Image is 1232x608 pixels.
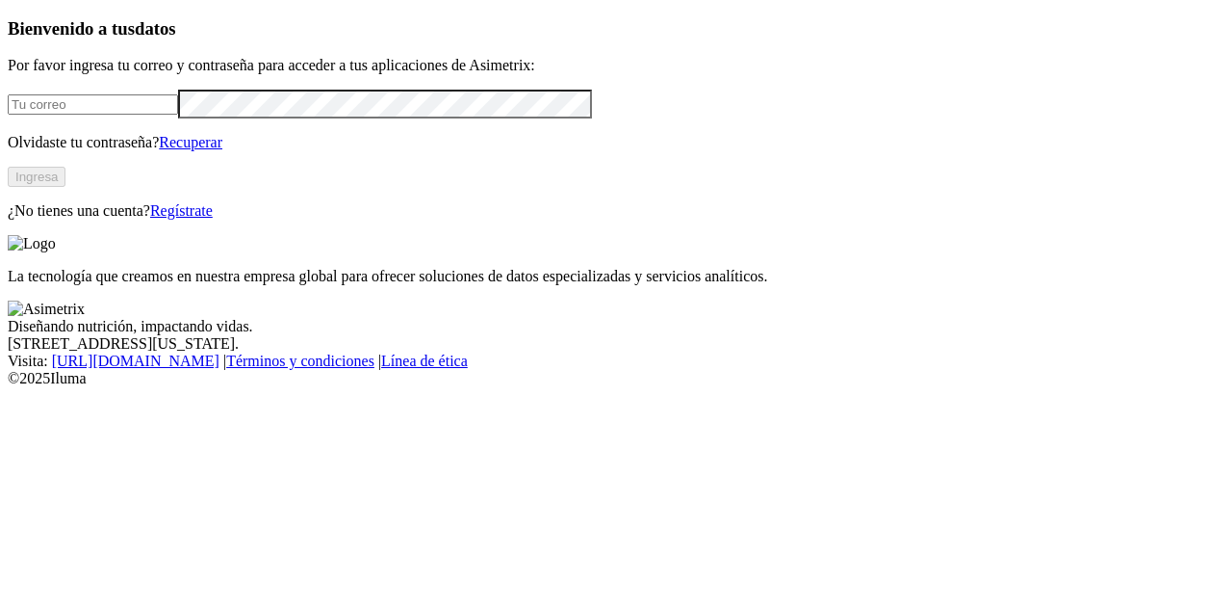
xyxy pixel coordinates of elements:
div: Diseñando nutrición, impactando vidas. [8,318,1224,335]
p: La tecnología que creamos en nuestra empresa global para ofrecer soluciones de datos especializad... [8,268,1224,285]
div: [STREET_ADDRESS][US_STATE]. [8,335,1224,353]
p: ¿No tienes una cuenta? [8,202,1224,220]
img: Asimetrix [8,301,85,318]
img: Logo [8,235,56,252]
p: Olvidaste tu contraseña? [8,134,1224,151]
button: Ingresa [8,167,65,187]
p: Por favor ingresa tu correo y contraseña para acceder a tus aplicaciones de Asimetrix: [8,57,1224,74]
div: Visita : | | [8,353,1224,370]
input: Tu correo [8,94,178,115]
span: datos [135,18,176,39]
a: [URL][DOMAIN_NAME] [52,353,219,369]
h3: Bienvenido a tus [8,18,1224,40]
a: Regístrate [150,202,213,219]
a: Términos y condiciones [226,353,374,369]
a: Línea de ética [381,353,468,369]
a: Recuperar [159,134,222,150]
div: © 2025 Iluma [8,370,1224,387]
